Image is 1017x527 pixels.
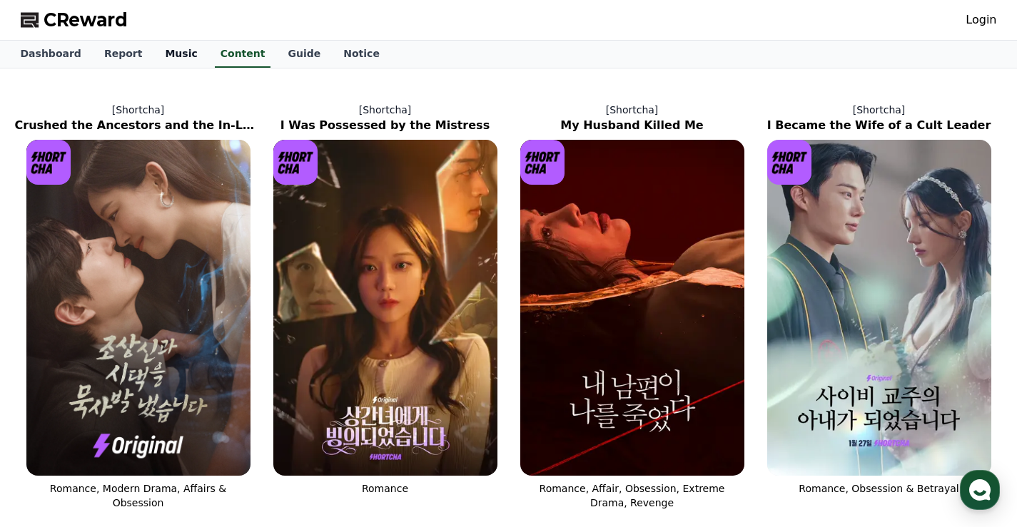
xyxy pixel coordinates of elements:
[184,409,274,444] a: Settings
[36,430,61,441] span: Home
[520,140,565,185] img: [object Object] Logo
[262,91,509,521] a: [Shortcha] I Was Possessed by the Mistress I Was Possessed by the Mistress [object Object] Logo R...
[273,140,318,185] img: [object Object] Logo
[756,117,1003,134] h2: I Became the Wife of a Cult Leader
[520,140,744,476] img: My Husband Killed Me
[4,409,94,444] a: Home
[332,41,391,68] a: Notice
[26,140,251,476] img: Crushed the Ancestors and the In-Laws
[799,483,958,494] span: Romance, Obsession & Betrayal
[509,117,756,134] h2: My Husband Killed Me
[756,91,1003,521] a: [Shortcha] I Became the Wife of a Cult Leader I Became the Wife of a Cult Leader [object Object] ...
[362,483,408,494] span: Romance
[273,140,497,476] img: I Was Possessed by the Mistress
[966,11,996,29] a: Login
[94,409,184,444] a: Messages
[44,9,128,31] span: CReward
[153,41,208,68] a: Music
[15,103,262,117] p: [Shortcha]
[767,140,991,476] img: I Became the Wife of a Cult Leader
[276,41,332,68] a: Guide
[15,117,262,134] h2: Crushed the Ancestors and the In-Laws
[26,140,71,185] img: [object Object] Logo
[262,103,509,117] p: [Shortcha]
[50,483,226,508] span: Romance, Modern Drama, Affairs & Obsession
[21,9,128,31] a: CReward
[262,117,509,134] h2: I Was Possessed by the Mistress
[211,430,246,441] span: Settings
[767,140,812,185] img: [object Object] Logo
[15,91,262,521] a: [Shortcha] Crushed the Ancestors and the In-Laws Crushed the Ancestors and the In-Laws [object Ob...
[9,41,93,68] a: Dashboard
[215,41,271,68] a: Content
[756,103,1003,117] p: [Shortcha]
[509,91,756,521] a: [Shortcha] My Husband Killed Me My Husband Killed Me [object Object] Logo Romance, Affair, Obsess...
[93,41,154,68] a: Report
[118,431,161,442] span: Messages
[540,483,725,508] span: Romance, Affair, Obsession, Extreme Drama, Revenge
[509,103,756,117] p: [Shortcha]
